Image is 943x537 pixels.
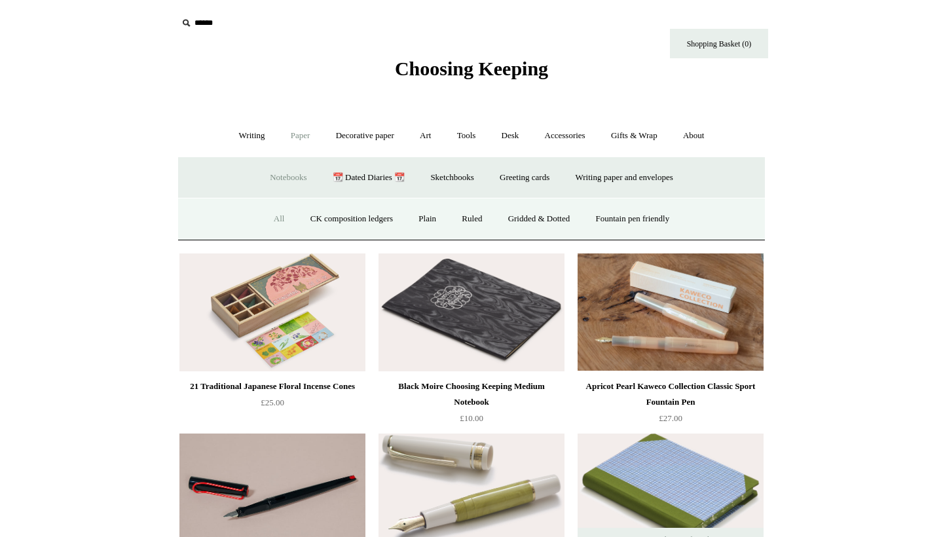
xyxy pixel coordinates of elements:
a: Art [408,119,443,153]
a: Fountain pen friendly [584,202,682,236]
a: Apricot Pearl Kaweco Collection Classic Sport Fountain Pen Apricot Pearl Kaweco Collection Classi... [578,253,764,371]
a: Plain [407,202,448,236]
span: £25.00 [261,398,284,407]
a: Greeting cards [488,160,561,195]
a: Ruled [450,202,494,236]
span: Choosing Keeping [395,58,548,79]
img: 21 Traditional Japanese Floral Incense Cones [179,253,365,371]
a: All [262,202,297,236]
a: Tools [445,119,488,153]
a: Apricot Pearl Kaweco Collection Classic Sport Fountain Pen £27.00 [578,379,764,432]
a: CK composition ledgers [299,202,405,236]
div: Black Moire Choosing Keeping Medium Notebook [382,379,561,410]
a: Shopping Basket (0) [670,29,768,58]
a: Desk [490,119,531,153]
div: Apricot Pearl Kaweco Collection Classic Sport Fountain Pen [581,379,760,410]
a: Paper [279,119,322,153]
a: 21 Traditional Japanese Floral Incense Cones £25.00 [179,379,365,432]
a: Choosing Keeping [395,68,548,77]
a: Writing paper and envelopes [564,160,685,195]
img: Apricot Pearl Kaweco Collection Classic Sport Fountain Pen [578,253,764,371]
span: £10.00 [460,413,483,423]
a: Accessories [533,119,597,153]
a: Black Moire Choosing Keeping Medium Notebook Black Moire Choosing Keeping Medium Notebook [379,253,564,371]
a: Writing [227,119,277,153]
a: Decorative paper [324,119,406,153]
img: Black Moire Choosing Keeping Medium Notebook [379,253,564,371]
a: Gifts & Wrap [599,119,669,153]
div: 21 Traditional Japanese Floral Incense Cones [183,379,362,394]
a: About [671,119,716,153]
a: Gridded & Dotted [496,202,582,236]
a: 📆 Dated Diaries 📆 [321,160,416,195]
a: Sketchbooks [418,160,485,195]
a: Black Moire Choosing Keeping Medium Notebook £10.00 [379,379,564,432]
a: 21 Traditional Japanese Floral Incense Cones 21 Traditional Japanese Floral Incense Cones [179,253,365,371]
a: Notebooks [258,160,318,195]
span: £27.00 [659,413,682,423]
